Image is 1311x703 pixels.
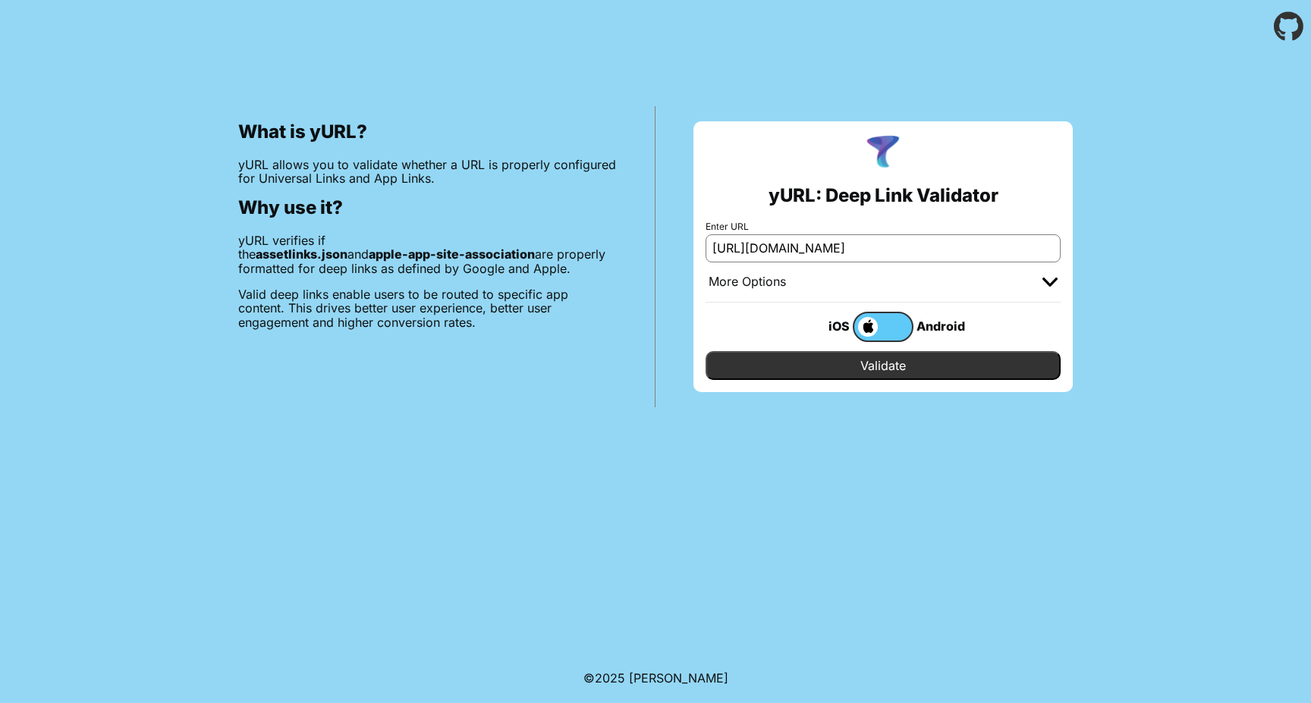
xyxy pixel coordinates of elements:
b: apple-app-site-association [369,246,535,262]
h2: What is yURL? [238,121,617,143]
div: More Options [709,275,786,290]
h2: Why use it? [238,197,617,218]
img: chevron [1042,278,1058,287]
div: iOS [792,316,853,336]
p: yURL verifies if the and are properly formatted for deep links as defined by Google and Apple. [238,234,617,275]
footer: © [583,653,728,703]
div: Android [913,316,974,336]
h2: yURL: Deep Link Validator [769,185,998,206]
p: yURL allows you to validate whether a URL is properly configured for Universal Links and App Links. [238,158,617,186]
input: e.g. https://app.chayev.com/xyx [706,234,1061,262]
span: 2025 [595,670,625,686]
img: yURL Logo [863,133,903,173]
a: Michael Ibragimchayev's Personal Site [629,670,728,686]
label: Enter URL [706,221,1061,232]
input: Validate [706,351,1061,380]
p: Valid deep links enable users to be routed to specific app content. This drives better user exper... [238,287,617,329]
b: assetlinks.json [256,246,347,262]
